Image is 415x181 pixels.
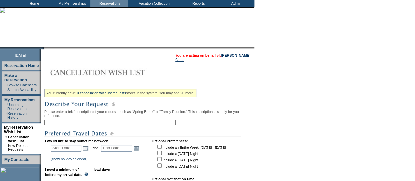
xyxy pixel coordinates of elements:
td: · [5,144,7,151]
a: [PERSON_NAME] [221,53,250,57]
img: Cancellation Wish List [44,66,176,79]
td: · [6,111,7,119]
a: Upcoming Reservations [7,103,28,111]
b: I need a minimum of [45,168,79,171]
a: My Reservations [4,98,35,102]
a: Browse Calendars [7,83,37,87]
a: My Contracts [4,157,29,162]
span: You are acting on behalf of: [175,53,250,57]
div: You currently have stored in the system. You may add 20 more. [44,89,196,97]
b: I would like to stay sometime between [45,139,108,143]
b: » [5,135,7,139]
a: 10 cancellation wish list requests [75,91,126,95]
input: Date format: M/D/Y. Shortcut keys: [T] for Today. [UP] or [.] for Next Day. [DOWN] or [,] for Pre... [51,145,81,152]
a: Open the calendar popup. [82,145,89,152]
td: Include an Entire Week, [DATE] - [DATE] Include a [DATE] Night Include a [DATE] Night Include a [... [156,144,226,172]
b: Optional Notification Email: [152,177,197,181]
td: · [6,103,7,111]
td: · [6,83,7,87]
td: · [6,88,7,92]
a: Clear [175,58,184,62]
img: promoShadowLeftCorner.gif [42,47,44,49]
a: Open the calendar popup. [133,145,140,152]
a: Make a Reservation [4,73,27,82]
a: Search Availability [7,88,36,92]
a: My Reservation Wish List [4,125,33,134]
span: [DATE] [15,53,26,57]
b: Optional Preferences: [152,139,188,143]
img: blank.gif [44,47,45,49]
td: and [92,144,99,153]
a: Reservation Home [4,63,39,68]
a: Reservation History [7,111,27,119]
img: questionMark_lightBlue.gif [84,172,88,176]
input: Date format: M/D/Y. Shortcut keys: [T] for Today. [UP] or [.] for Next Day. [DOWN] or [,] for Pre... [101,145,132,152]
a: (show holiday calendar) [51,157,88,161]
a: Cancellation Wish List [8,135,29,143]
b: lead days before my arrival date. [45,168,110,177]
a: New Release Requests [8,144,29,151]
